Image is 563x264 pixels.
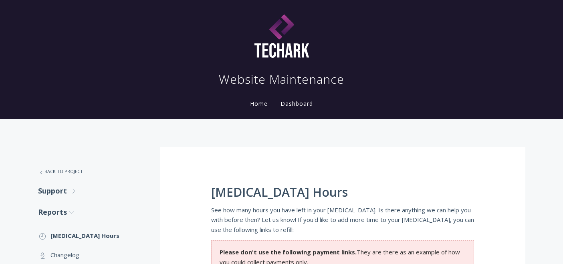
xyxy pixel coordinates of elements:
[279,100,315,107] a: Dashboard
[248,100,269,107] a: Home
[220,248,357,256] strong: Please don't use the following payment links.
[219,71,344,87] h1: Website Maintenance
[38,180,144,202] a: Support
[38,226,144,245] a: [MEDICAL_DATA] Hours
[38,163,144,180] a: Back to Project
[211,185,474,199] h1: [MEDICAL_DATA] Hours
[211,205,474,234] p: See how many hours you have left in your [MEDICAL_DATA]. Is there anything we can help you with b...
[38,202,144,223] a: Reports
